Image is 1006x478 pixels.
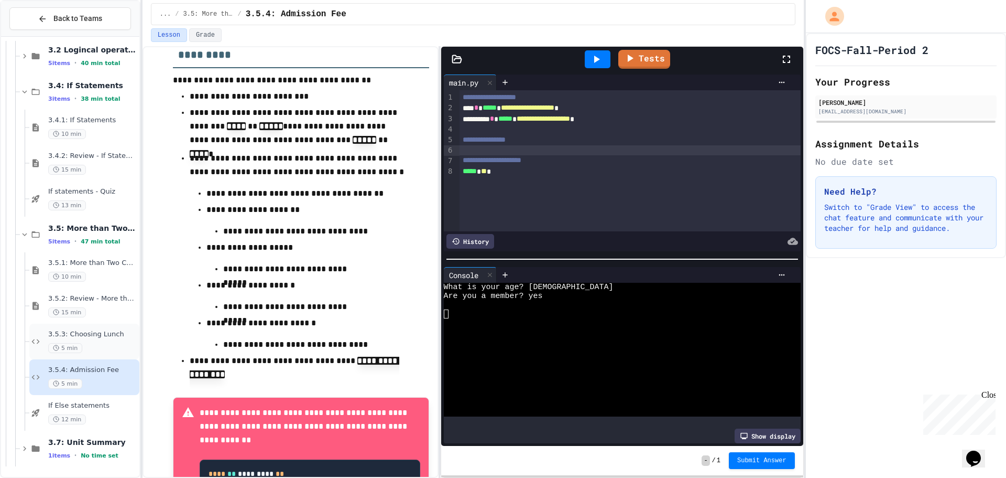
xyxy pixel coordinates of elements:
[81,452,118,459] span: No time set
[48,330,137,339] span: 3.5.3: Choosing Lunch
[814,4,847,28] div: My Account
[74,451,76,460] span: •
[618,50,670,69] a: Tests
[729,452,795,469] button: Submit Answer
[48,45,137,55] span: 3.2 Logincal operators
[53,13,102,24] span: Back to Teams
[717,456,720,465] span: 1
[444,283,614,292] span: What is your age? [DEMOGRAPHIC_DATA]
[189,28,222,42] button: Grade
[48,438,137,447] span: 3.7: Unit Summary
[444,292,543,301] span: Are you a member? yes
[246,8,346,20] span: 3.5.4: Admission Fee
[74,94,76,103] span: •
[444,267,497,283] div: Console
[48,272,86,282] span: 10 min
[446,234,494,249] div: History
[444,77,484,88] div: main.py
[48,81,137,90] span: 3.4: If Statements
[48,165,86,175] span: 15 min
[818,98,993,107] div: [PERSON_NAME]
[815,136,997,151] h2: Assignment Details
[238,10,242,18] span: /
[815,75,997,89] h2: Your Progress
[48,259,137,268] span: 3.5.1: More than Two Choices
[444,145,454,156] div: 6
[81,238,120,245] span: 47 min total
[175,10,179,18] span: /
[444,124,454,135] div: 4
[81,60,120,67] span: 40 min total
[444,135,454,145] div: 5
[48,452,70,459] span: 1 items
[444,156,454,166] div: 7
[444,75,497,90] div: main.py
[919,390,996,435] iframe: chat widget
[48,224,137,233] span: 3.5: More than Two Choices
[824,185,988,198] h3: Need Help?
[815,155,997,168] div: No due date set
[74,237,76,246] span: •
[4,4,72,67] div: Chat with us now!Close
[48,238,70,245] span: 5 items
[48,200,86,210] span: 13 min
[815,43,928,57] h1: FOCS-Fall-Period 2
[48,366,137,375] span: 3.5.4: Admission Fee
[962,436,996,468] iframe: chat widget
[712,456,716,465] span: /
[48,343,82,353] span: 5 min
[48,129,86,139] span: 10 min
[48,379,82,389] span: 5 min
[48,415,86,424] span: 12 min
[48,187,137,196] span: If statements - Quiz
[824,202,988,233] p: Switch to "Grade View" to access the chat feature and communicate with your teacher for help and ...
[48,152,137,161] span: 3.4.2: Review - If Statements
[48,307,86,317] span: 15 min
[444,166,454,177] div: 8
[444,270,484,281] div: Console
[183,10,234,18] span: 3.5: More than Two Choices
[74,59,76,67] span: •
[735,429,801,443] div: Show display
[444,103,454,113] div: 2
[160,10,171,18] span: ...
[48,294,137,303] span: 3.5.2: Review - More than Two Choices
[48,60,70,67] span: 5 items
[818,108,993,115] div: [EMAIL_ADDRESS][DOMAIN_NAME]
[48,401,137,410] span: If Else statements
[702,455,709,466] span: -
[737,456,786,465] span: Submit Answer
[81,95,120,102] span: 38 min total
[151,28,187,42] button: Lesson
[444,92,454,103] div: 1
[48,95,70,102] span: 3 items
[9,7,131,30] button: Back to Teams
[48,116,137,125] span: 3.4.1: If Statements
[444,114,454,124] div: 3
